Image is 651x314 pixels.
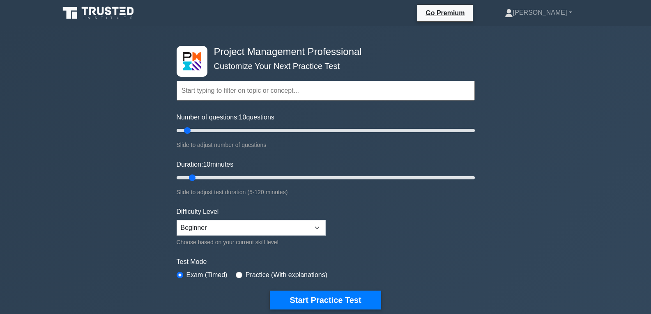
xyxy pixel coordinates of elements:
[246,270,327,280] label: Practice (With explanations)
[177,112,274,122] label: Number of questions: questions
[239,114,246,121] span: 10
[186,270,228,280] label: Exam (Timed)
[177,160,234,170] label: Duration: minutes
[177,257,475,267] label: Test Mode
[177,81,475,101] input: Start typing to filter on topic or concept...
[485,5,592,21] a: [PERSON_NAME]
[177,237,326,247] div: Choose based on your current skill level
[177,140,475,150] div: Slide to adjust number of questions
[421,8,469,18] a: Go Premium
[211,46,435,58] h4: Project Management Professional
[203,161,210,168] span: 10
[177,207,219,217] label: Difficulty Level
[177,187,475,197] div: Slide to adjust test duration (5-120 minutes)
[270,291,381,309] button: Start Practice Test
